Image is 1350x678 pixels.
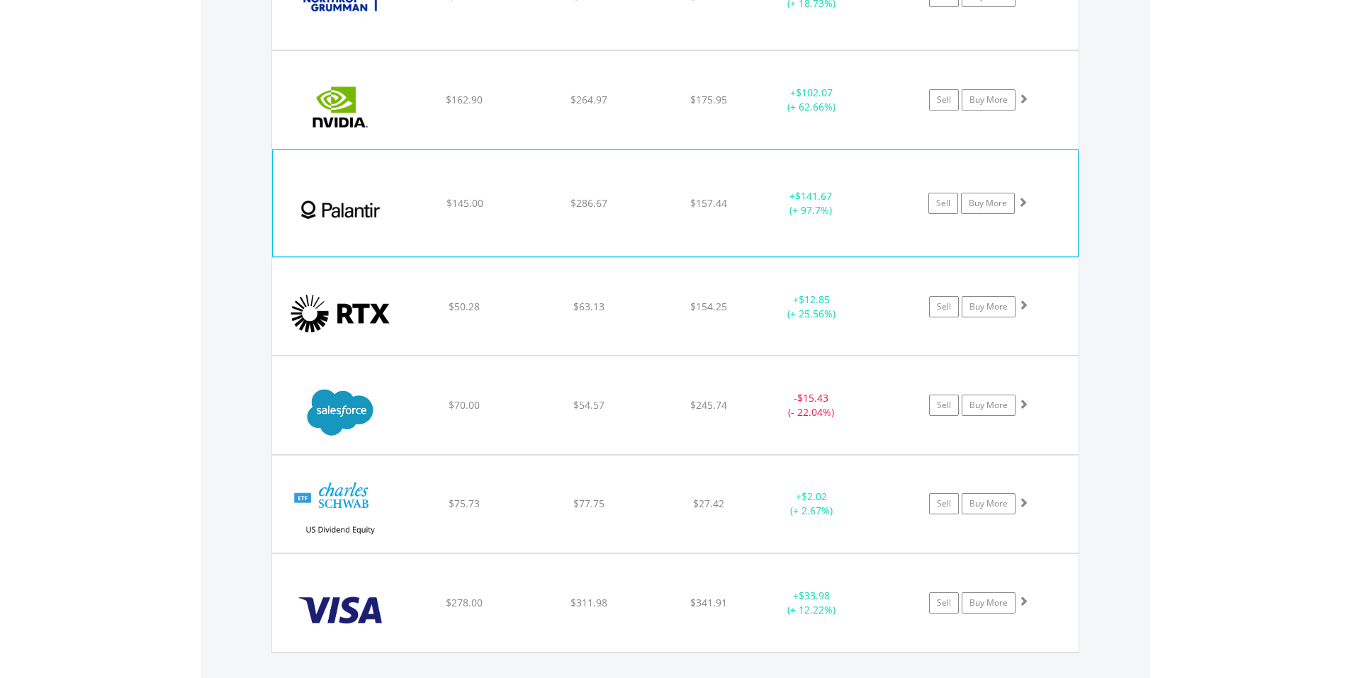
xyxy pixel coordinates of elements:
[446,93,483,106] span: $162.90
[758,86,865,114] div: + (+ 62.66%)
[690,300,727,313] span: $154.25
[570,93,607,106] span: $264.97
[797,391,828,405] span: $15.43
[961,193,1015,214] a: Buy More
[758,293,865,321] div: + (+ 25.56%)
[758,391,865,419] div: - (- 22.04%)
[796,86,833,99] span: $102.07
[690,596,727,609] span: $341.91
[279,69,401,145] img: EQU.US.NVDA.png
[573,497,604,510] span: $77.75
[570,596,607,609] span: $311.98
[449,300,480,313] span: $50.28
[758,189,864,217] div: + (+ 97.7%)
[962,395,1016,416] a: Buy More
[690,398,727,412] span: $245.74
[801,490,827,503] span: $2.02
[446,196,483,210] span: $145.00
[928,193,958,214] a: Sell
[758,490,865,518] div: + (+ 2.67%)
[279,473,401,549] img: EQU.US.SCHD.png
[690,93,727,106] span: $175.95
[570,196,607,210] span: $286.67
[929,395,959,416] a: Sell
[280,168,402,253] img: EQU.US.PLTR.png
[573,398,604,412] span: $54.57
[799,293,830,306] span: $12.85
[690,196,727,210] span: $157.44
[279,572,401,648] img: EQU.US.V.png
[279,276,401,351] img: EQU.US.RTX.png
[962,296,1016,317] a: Buy More
[929,592,959,614] a: Sell
[446,596,483,609] span: $278.00
[449,497,480,510] span: $75.73
[962,89,1016,111] a: Buy More
[693,497,724,510] span: $27.42
[449,398,480,412] span: $70.00
[573,300,604,313] span: $63.13
[279,374,401,451] img: EQU.US.CRM.png
[795,189,832,203] span: $141.67
[758,589,865,617] div: + (+ 12.22%)
[929,296,959,317] a: Sell
[962,592,1016,614] a: Buy More
[799,589,830,602] span: $33.98
[962,493,1016,514] a: Buy More
[929,493,959,514] a: Sell
[929,89,959,111] a: Sell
